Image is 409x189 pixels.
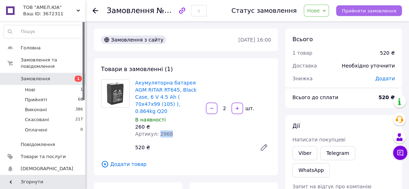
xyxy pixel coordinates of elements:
[25,97,47,103] span: Прийняті
[380,49,395,56] div: 520 ₴
[21,45,41,51] span: Головна
[132,142,254,152] div: 520 ₴
[25,117,49,123] span: Скасовані
[23,11,85,17] div: Ваш ID: 3672311
[101,80,129,107] img: Акумуляторна батарея AGM RITAR RT645, Black Case, 6 V 4.5 Ah ( 70х47х99 (105) ), 0.864kg Q20
[292,63,317,69] span: Доставка
[80,127,83,133] span: 0
[292,94,338,100] span: Всього до сплати
[292,76,313,81] span: Знижка
[292,137,345,142] span: Написати покупцеві
[257,140,271,155] a: Редагувати
[80,87,83,93] span: 1
[135,123,200,130] div: 260 ₴
[75,76,82,82] span: 1
[292,36,313,43] span: Всього
[135,117,166,123] span: В наявності
[101,160,271,168] span: Додати товар
[21,76,50,82] span: Замовлення
[101,66,173,72] span: Товари в замовленні (1)
[292,146,317,160] a: Viber
[393,146,407,160] button: Чат з покупцем
[378,94,395,100] b: 520 ₴
[232,7,297,14] div: Статус замовлення
[21,141,55,148] span: Повідомлення
[338,58,399,74] div: Необхідно уточнити
[92,7,98,14] div: Повернутися назад
[292,50,312,56] span: 1 товар
[135,131,173,137] span: Артикул: 2968
[135,80,197,114] a: Акумуляторна батарея AGM RITAR RT645, Black Case, 6 V 4.5 Ah ( 70х47х99 (105) ), 0.864kg Q20
[21,57,85,70] span: Замовлення та повідомлення
[107,6,154,15] span: Замовлення
[156,6,207,15] span: №366321736
[244,105,255,112] div: шт.
[101,36,166,44] div: Замовлення з сайту
[4,25,83,38] input: Пошук
[75,107,83,113] span: 386
[292,123,300,129] span: Дії
[238,37,271,43] time: [DATE] 16:00
[78,97,83,103] span: 68
[320,146,355,160] a: Telegram
[25,127,47,133] span: Оплачені
[25,107,47,113] span: Виконані
[342,8,396,13] span: Прийняти замовлення
[375,76,395,81] span: Додати
[307,8,320,13] span: Нове
[23,4,76,11] span: ТОВ "АМЕЛ.ЮА"
[292,163,330,177] a: WhatsApp
[25,87,35,93] span: Нові
[75,117,83,123] span: 217
[336,5,402,16] button: Прийняти замовлення
[21,166,73,172] span: [DEMOGRAPHIC_DATA]
[21,153,66,160] span: Товари та послуги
